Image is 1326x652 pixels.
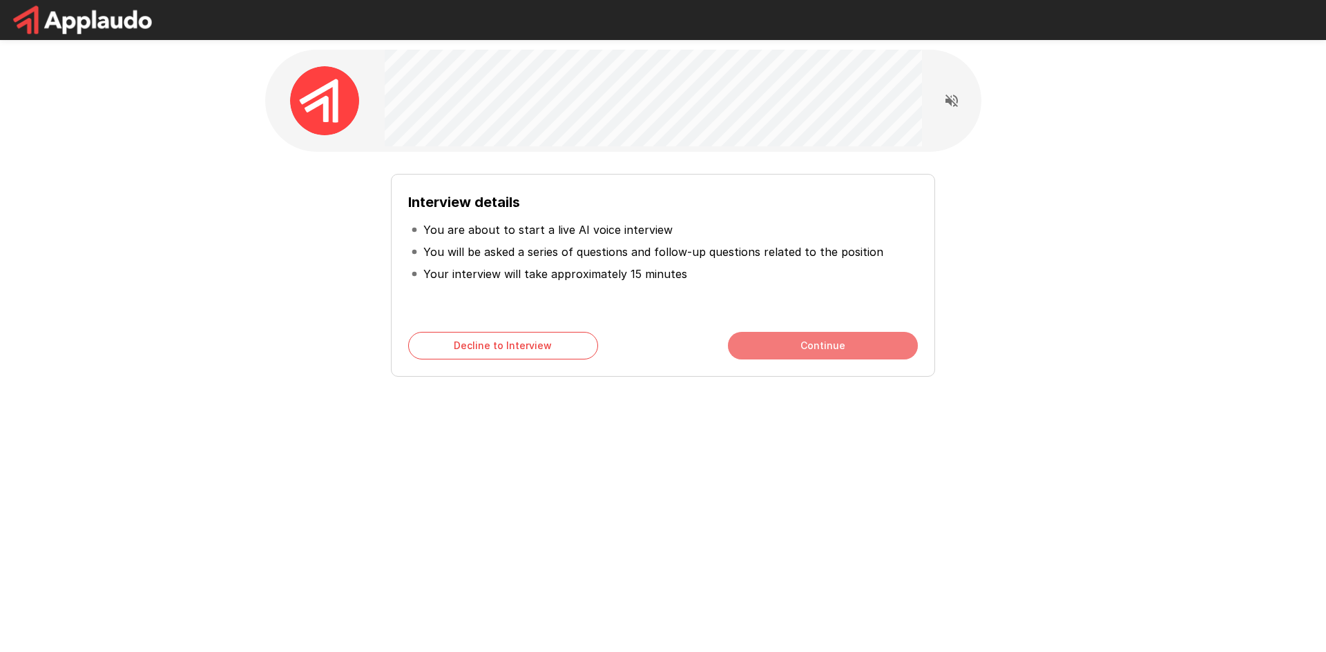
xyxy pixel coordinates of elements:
[728,332,918,359] button: Continue
[423,221,673,238] p: You are about to start a live AI voice interview
[423,244,883,260] p: You will be asked a series of questions and follow-up questions related to the position
[290,66,359,135] img: applaudo_avatar.png
[408,194,520,210] b: Interview details
[408,332,598,359] button: Decline to Interview
[938,87,965,115] button: Read questions aloud
[423,266,687,282] p: Your interview will take approximately 15 minutes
